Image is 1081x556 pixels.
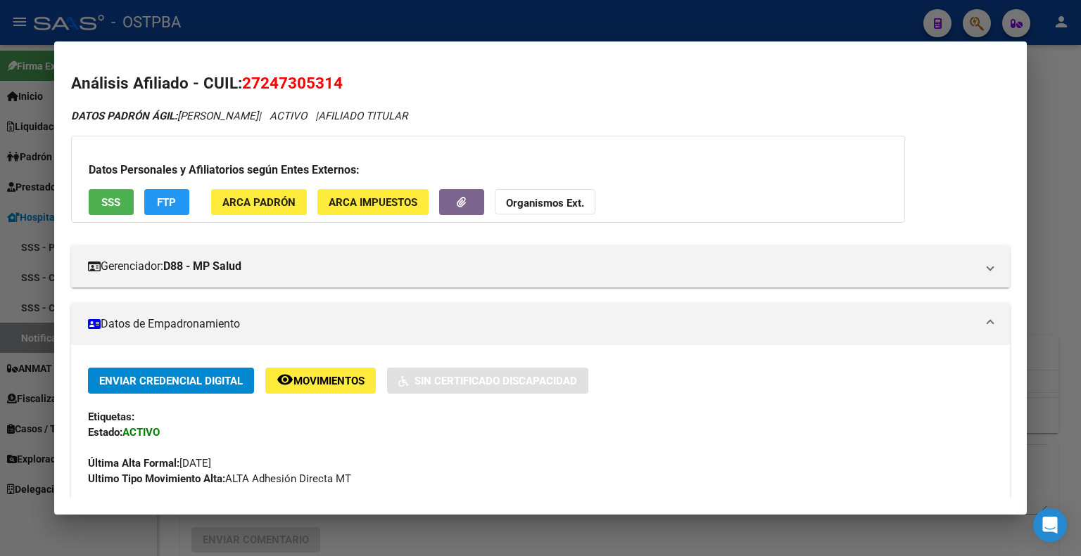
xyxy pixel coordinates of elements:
[495,189,595,215] button: Organismos Ext.
[88,457,211,470] span: [DATE]
[211,189,307,215] button: ARCA Padrón
[71,72,1010,96] h2: Análisis Afiliado - CUIL:
[88,457,179,470] strong: Última Alta Formal:
[265,368,376,394] button: Movimientos
[242,74,343,92] span: 27247305314
[71,110,258,122] span: [PERSON_NAME]
[88,472,351,485] span: ALTA Adhesión Directa MT
[277,371,293,388] mat-icon: remove_red_eye
[387,368,588,394] button: Sin Certificado Discapacidad
[329,196,417,209] span: ARCA Impuestos
[99,375,243,387] span: Enviar Credencial Digital
[71,110,407,122] i: | ACTIVO |
[71,245,1010,287] mat-expansion-panel-header: Gerenciador:D88 - MP Salud
[317,189,429,215] button: ARCA Impuestos
[89,189,134,215] button: SSS
[71,110,177,122] strong: DATOS PADRÓN ÁGIL:
[222,196,296,209] span: ARCA Padrón
[157,196,176,209] span: FTP
[88,426,122,439] strong: Estado:
[1033,508,1067,542] div: Open Intercom Messenger
[88,472,225,485] strong: Ultimo Tipo Movimiento Alta:
[88,368,254,394] button: Enviar Credencial Digital
[88,410,134,423] strong: Etiquetas:
[101,196,120,209] span: SSS
[293,375,365,387] span: Movimientos
[88,258,976,275] mat-panel-title: Gerenciador:
[163,258,241,275] strong: D88 - MP Salud
[71,303,1010,345] mat-expansion-panel-header: Datos de Empadronamiento
[506,197,584,209] strong: Organismos Ext.
[144,189,189,215] button: FTP
[89,162,887,179] h3: Datos Personales y Afiliatorios según Entes Externos:
[415,375,577,387] span: Sin Certificado Discapacidad
[122,426,160,439] strong: ACTIVO
[88,316,976,332] mat-panel-title: Datos de Empadronamiento
[318,110,407,122] span: AFILIADO TITULAR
